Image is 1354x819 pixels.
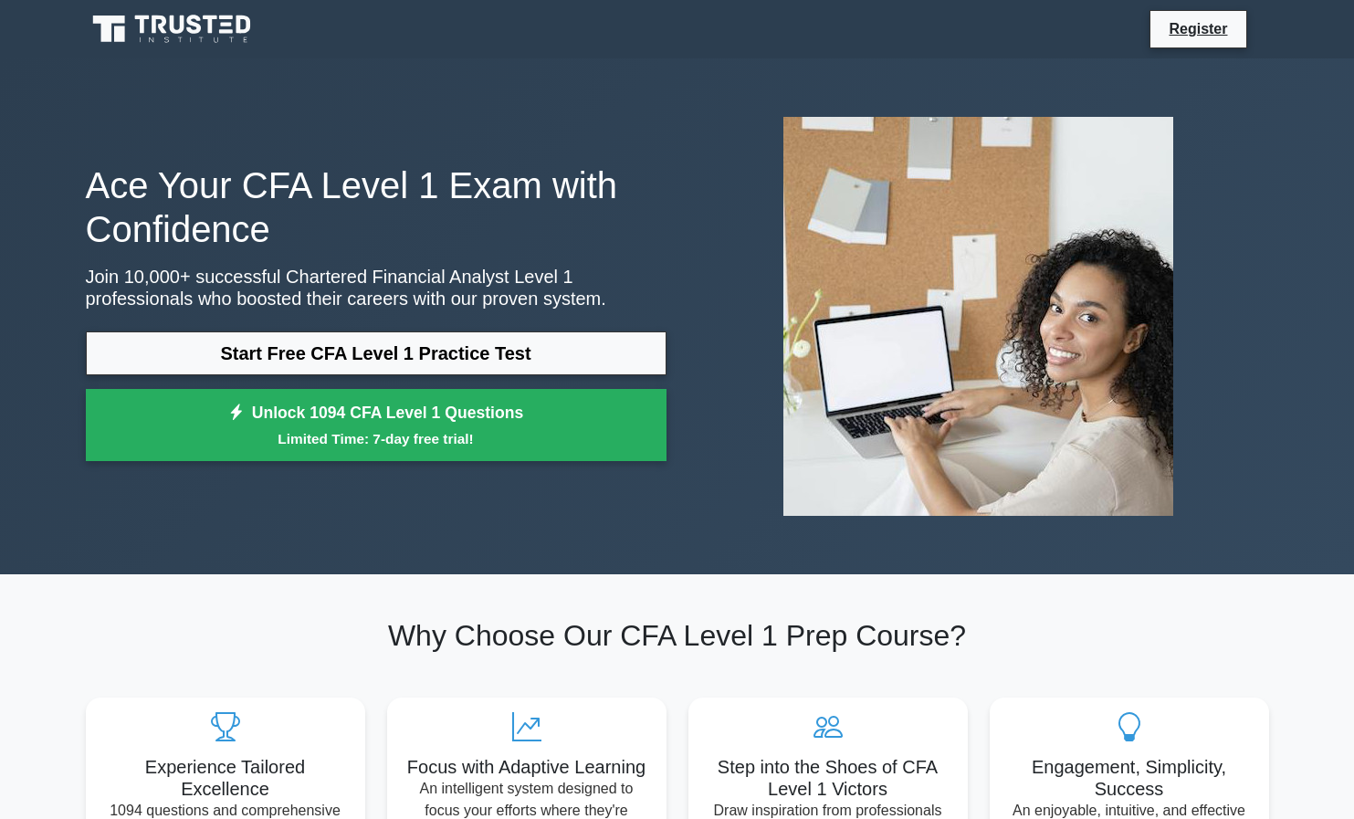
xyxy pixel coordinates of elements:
a: Register [1158,17,1238,40]
small: Limited Time: 7-day free trial! [109,428,644,449]
h5: Experience Tailored Excellence [100,756,351,800]
h5: Step into the Shoes of CFA Level 1 Victors [703,756,953,800]
p: Join 10,000+ successful Chartered Financial Analyst Level 1 professionals who boosted their caree... [86,266,667,310]
h5: Focus with Adaptive Learning [402,756,652,778]
h2: Why Choose Our CFA Level 1 Prep Course? [86,618,1269,653]
a: Start Free CFA Level 1 Practice Test [86,331,667,375]
a: Unlock 1094 CFA Level 1 QuestionsLimited Time: 7-day free trial! [86,389,667,462]
h1: Ace Your CFA Level 1 Exam with Confidence [86,163,667,251]
h5: Engagement, Simplicity, Success [1004,756,1254,800]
